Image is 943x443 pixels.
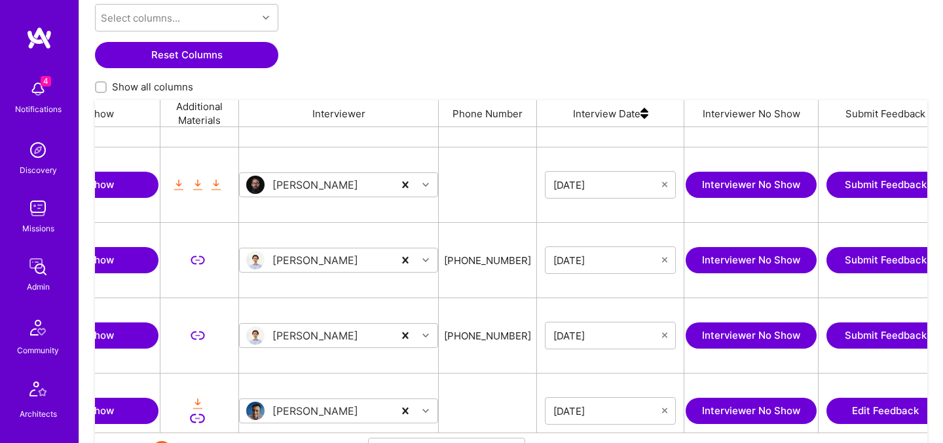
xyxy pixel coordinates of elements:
span: Show all columns [112,80,193,94]
div: Select columns... [101,11,180,25]
div: [PHONE_NUMBER] [444,329,531,343]
img: Community [22,312,54,343]
div: Architects [20,407,57,421]
input: Select Date... [553,254,662,267]
img: sort [640,100,648,126]
i: icon OrangeDownload [190,178,205,193]
img: logo [26,26,52,50]
i: icon Chevron [422,408,429,414]
div: Notifications [15,102,62,116]
button: Interviewer No Show [686,398,817,424]
img: User Avatar [246,326,265,345]
span: 4 [41,76,51,87]
i: icon Chevron [422,182,429,188]
div: Interview Date [537,100,684,126]
input: Select Date... [553,178,662,191]
img: admin teamwork [25,254,51,280]
div: Phone Number [439,100,537,126]
div: Missions [22,221,54,235]
i: icon OrangeDownload [209,178,224,193]
i: icon LinkSecondary [190,253,205,268]
img: Architects [22,376,54,407]
button: Interviewer No Show [686,322,817,349]
input: Select Date... [553,329,662,342]
div: Community [17,343,59,357]
img: teamwork [25,195,51,221]
div: Interviewer No Show [684,100,819,126]
div: Additional Materials [160,100,239,126]
input: Select Date... [553,404,662,417]
button: Reset Columns [95,42,278,68]
div: Admin [27,280,50,294]
img: User Avatar [246,176,265,194]
i: icon Chevron [422,332,429,339]
i: icon Chevron [422,257,429,263]
i: icon OrangeDownload [172,178,187,193]
i: icon OrangeDownload [190,396,205,412]
i: icon Chevron [263,14,269,21]
i: icon LinkSecondary [190,411,205,426]
div: Interviewer [239,100,439,126]
div: [PHONE_NUMBER] [444,254,531,267]
img: User Avatar [246,251,265,269]
button: Interviewer No Show [686,172,817,198]
div: Discovery [20,163,57,177]
img: User Avatar [246,402,265,420]
i: icon LinkSecondary [190,328,205,343]
button: Interviewer No Show [686,247,817,273]
img: discovery [25,137,51,163]
img: bell [25,76,51,102]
